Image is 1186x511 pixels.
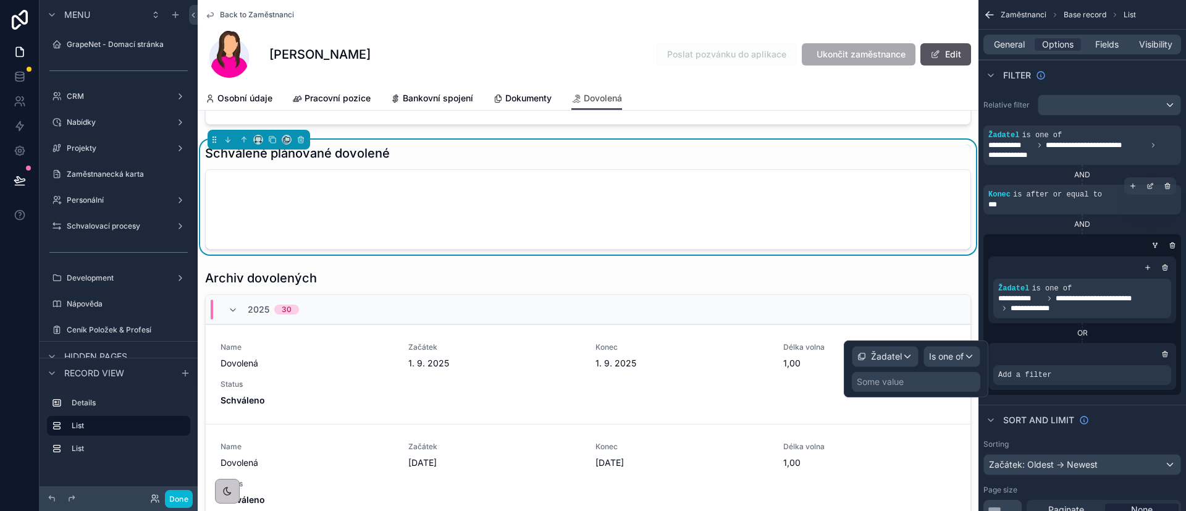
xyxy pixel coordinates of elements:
a: Bankovní spojení [390,87,473,112]
label: Zaměstnanecká karta [67,169,188,179]
span: Žadatel [988,131,1019,140]
div: OR [988,328,1176,338]
a: Nápověda [47,294,190,314]
span: Osobní údaje [217,92,272,104]
label: GrapeNet - Domací stránka [67,40,188,49]
span: Options [1042,38,1074,51]
a: Development [47,268,190,288]
label: Nápověda [67,299,188,309]
a: Nabídky [47,112,190,132]
span: Žadatel [871,350,902,363]
a: Zaměstnanecká karta [47,164,190,184]
span: is after or equal to [1013,190,1102,199]
span: General [994,38,1025,51]
span: Dokumenty [505,92,552,104]
span: Visibility [1139,38,1172,51]
div: AND [983,219,1181,229]
span: Add a filter [998,370,1051,380]
a: Osobní údaje [205,87,272,112]
a: Projekty [47,138,190,158]
div: Some value [857,376,904,388]
a: Personální [47,190,190,210]
h1: Schválené plánované dovolené [205,145,390,162]
span: is one of [1032,284,1072,293]
button: Is one of [923,346,980,367]
a: Back to Zaměstnanci [205,10,294,20]
h1: [PERSON_NAME] [269,46,371,63]
span: Pracovní pozice [305,92,371,104]
span: 2025 [248,303,269,316]
label: Ceník Položek & Profesí [67,325,188,335]
label: Details [72,398,185,408]
span: Filter [1003,69,1031,82]
label: List [72,421,180,431]
button: Edit [920,43,971,65]
label: CRM [67,91,170,101]
span: List [1124,10,1136,20]
a: Pracovní pozice [292,87,371,112]
span: Hidden pages [64,350,127,363]
span: Base record [1064,10,1106,20]
button: Done [165,490,193,508]
span: Record view [64,367,124,379]
span: Back to Zaměstnanci [220,10,294,20]
label: Page size [983,485,1017,495]
span: Žadatel [998,284,1029,293]
button: Začátek: Oldest -> Newest [983,454,1181,475]
label: Development [67,273,170,283]
span: Menu [64,9,90,21]
a: GrapeNet - Domací stránka [47,35,190,54]
span: Zaměstnanci [1001,10,1046,20]
span: Dovolená [584,92,622,104]
span: is one of [1022,131,1062,140]
div: AND [983,170,1181,180]
span: Bankovní spojení [403,92,473,104]
label: List [72,444,185,454]
a: Ceník Položek & Profesí [47,320,190,340]
button: Žadatel [852,346,919,367]
label: Personální [67,195,170,205]
a: Dovolená [571,87,622,111]
label: Schvalovací procesy [67,221,170,231]
div: scrollable content [40,387,198,471]
a: CRM [47,87,190,106]
div: Začátek: Oldest -> Newest [984,455,1180,475]
label: Sorting [983,439,1009,449]
label: Nabídky [67,117,170,127]
span: Fields [1095,38,1119,51]
a: Dokumenty [493,87,552,112]
div: 30 [282,305,292,315]
span: Konec [988,190,1011,199]
span: Is one of [929,350,964,363]
a: Schvalovací procesy [47,216,190,236]
label: Relative filter [983,100,1033,110]
label: Projekty [67,143,170,153]
span: Sort And Limit [1003,414,1074,426]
